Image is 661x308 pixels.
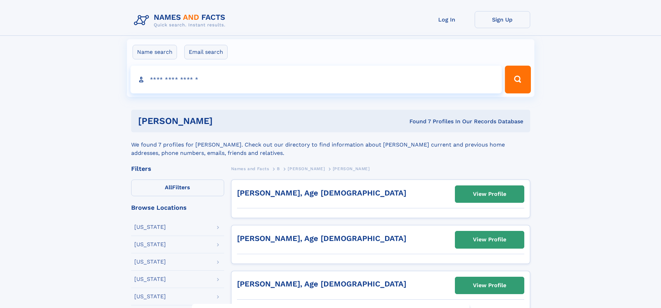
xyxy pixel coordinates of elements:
[455,231,524,248] a: View Profile
[419,11,475,28] a: Log In
[505,66,531,93] button: Search Button
[288,164,325,173] a: [PERSON_NAME]
[455,186,524,202] a: View Profile
[237,280,406,288] a: [PERSON_NAME], Age [DEMOGRAPHIC_DATA]
[134,242,166,247] div: [US_STATE]
[131,132,530,157] div: We found 7 profiles for [PERSON_NAME]. Check out our directory to find information about [PERSON_...
[134,276,166,282] div: [US_STATE]
[134,224,166,230] div: [US_STATE]
[277,164,280,173] a: B
[455,277,524,294] a: View Profile
[237,189,406,197] a: [PERSON_NAME], Age [DEMOGRAPHIC_DATA]
[333,166,370,171] span: [PERSON_NAME]
[138,117,311,125] h1: [PERSON_NAME]
[473,232,506,248] div: View Profile
[133,45,177,59] label: Name search
[184,45,228,59] label: Email search
[231,164,269,173] a: Names and Facts
[131,205,224,211] div: Browse Locations
[473,186,506,202] div: View Profile
[134,259,166,265] div: [US_STATE]
[130,66,502,93] input: search input
[277,166,280,171] span: B
[165,184,172,191] span: All
[131,166,224,172] div: Filters
[131,180,224,196] label: Filters
[237,234,406,243] a: [PERSON_NAME], Age [DEMOGRAPHIC_DATA]
[311,118,523,125] div: Found 7 Profiles In Our Records Database
[131,11,231,30] img: Logo Names and Facts
[134,294,166,299] div: [US_STATE]
[473,277,506,293] div: View Profile
[288,166,325,171] span: [PERSON_NAME]
[475,11,530,28] a: Sign Up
